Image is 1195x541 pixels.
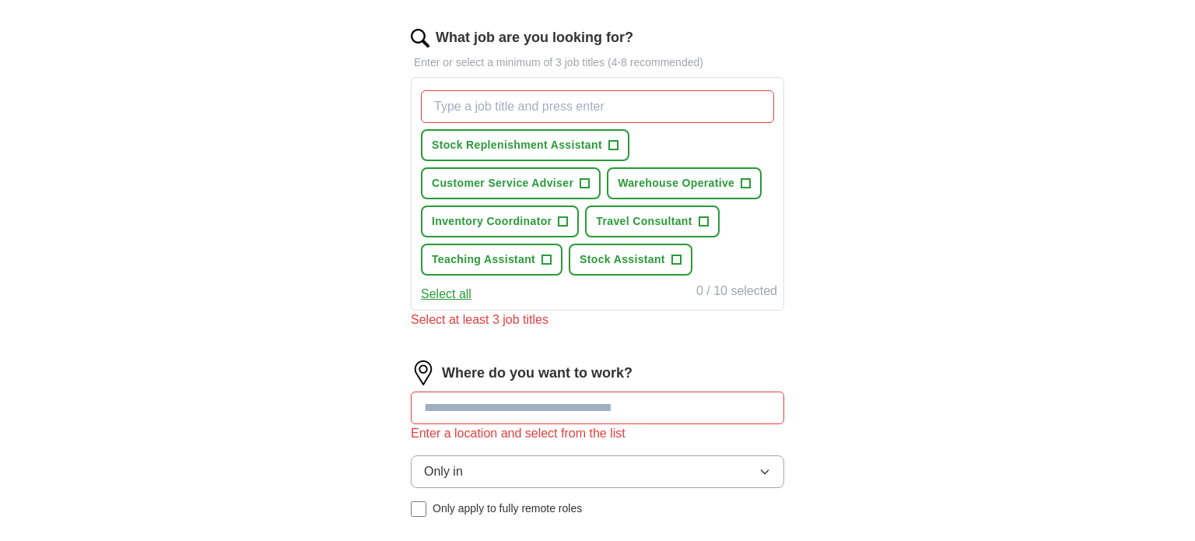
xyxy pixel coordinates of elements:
button: Stock Assistant [569,244,692,276]
button: Stock Replenishment Assistant [421,129,629,161]
div: Select at least 3 job titles [411,311,784,329]
img: search.png [411,29,429,47]
img: location.png [411,360,436,385]
span: Only apply to fully remote roles [433,501,582,517]
div: 0 / 10 selected [696,282,777,304]
label: Where do you want to work? [442,363,633,384]
span: Warehouse Operative [618,175,734,191]
span: Teaching Assistant [432,251,535,268]
span: Stock Replenishment Assistant [432,137,602,153]
input: Only apply to fully remote roles [411,501,426,517]
label: What job are you looking for? [436,27,633,48]
button: Only in [411,455,784,488]
button: Inventory Coordinator [421,206,579,237]
span: Stock Assistant [580,251,665,268]
div: Enter a location and select from the list [411,424,784,443]
button: Select all [421,285,471,304]
button: Customer Service Adviser [421,167,601,199]
p: Enter or select a minimum of 3 job titles (4-8 recommended) [411,54,784,71]
span: Customer Service Adviser [432,175,573,191]
span: Inventory Coordinator [432,213,552,230]
button: Teaching Assistant [421,244,562,276]
span: Travel Consultant [596,213,692,230]
input: Type a job title and press enter [421,90,774,123]
span: Only in [424,462,463,481]
button: Warehouse Operative [607,167,762,199]
button: Travel Consultant [585,206,719,237]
